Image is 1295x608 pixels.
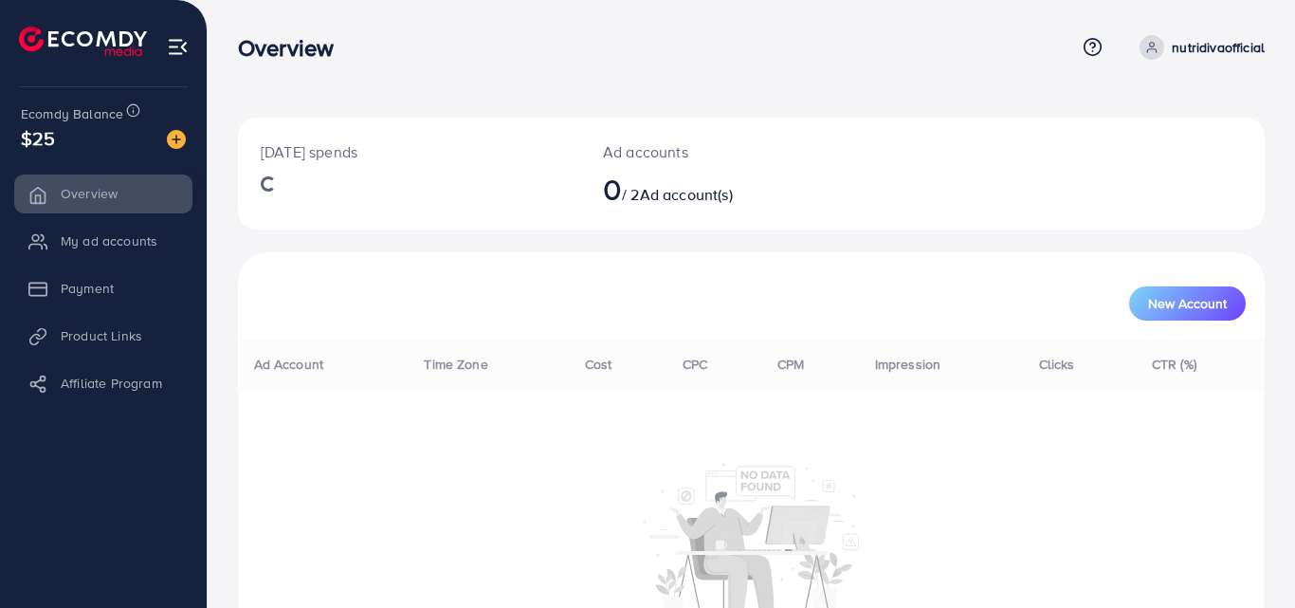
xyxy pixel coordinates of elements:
h3: Overview [238,34,349,62]
h2: / 2 [603,171,814,207]
span: Ad account(s) [640,184,733,205]
p: nutridivaofficial [1172,36,1265,59]
span: Ecomdy Balance [21,104,123,123]
span: New Account [1148,297,1227,310]
p: [DATE] spends [261,140,557,163]
img: menu [167,36,189,58]
span: $25 [21,124,55,152]
a: nutridivaofficial [1132,35,1265,60]
button: New Account [1129,286,1246,321]
p: Ad accounts [603,140,814,163]
img: image [167,130,186,149]
span: 0 [603,167,622,211]
img: logo [19,27,147,56]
